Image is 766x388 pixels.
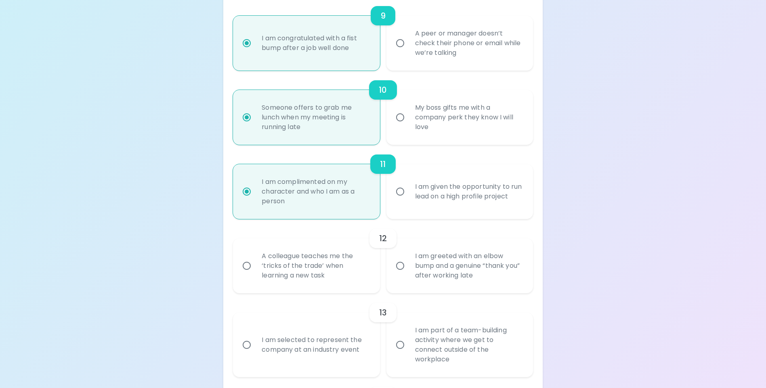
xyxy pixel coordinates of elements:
h6: 12 [379,232,387,245]
div: I am greeted with an elbow bump and a genuine “thank you” after working late [409,242,529,290]
div: I am part of a team-building activity where we get to connect outside of the workplace [409,316,529,374]
div: choice-group-check [233,71,533,145]
div: choice-group-check [233,145,533,219]
div: I am congratulated with a fist bump after a job well done [255,24,375,63]
div: A colleague teaches me the ‘tricks of the trade’ when learning a new task [255,242,375,290]
div: I am complimented on my character and who I am as a person [255,167,375,216]
h6: 13 [379,306,387,319]
h6: 11 [380,158,386,171]
div: I am given the opportunity to run lead on a high profile project [409,172,529,211]
div: choice-group-check [233,219,533,293]
div: A peer or manager doesn’t check their phone or email while we’re talking [409,19,529,67]
h6: 10 [379,83,387,96]
h6: 9 [380,9,386,22]
div: Someone offers to grab me lunch when my meeting is running late [255,93,375,142]
div: choice-group-check [233,293,533,377]
div: I am selected to represent the company at an industry event [255,325,375,364]
div: My boss gifts me with a company perk they know I will love [409,93,529,142]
